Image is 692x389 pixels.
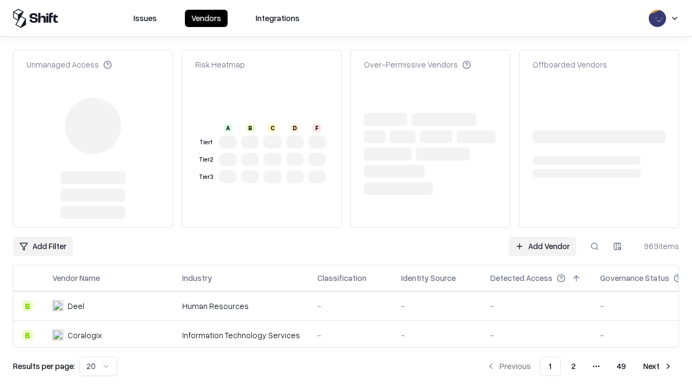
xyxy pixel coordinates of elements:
div: Industry [182,272,212,284]
div: Classification [317,272,367,284]
div: Tier 2 [197,155,215,164]
button: Add Filter [13,237,73,256]
button: Issues [127,10,163,27]
div: - [317,300,384,312]
div: - [490,300,583,312]
div: Offboarded Vendors [533,59,607,70]
a: Add Vendor [509,237,576,256]
div: Over-Permissive Vendors [364,59,471,70]
button: 1 [540,357,561,376]
div: 969 items [636,240,679,252]
div: - [317,330,384,341]
div: A [224,124,232,132]
div: Information Technology Services [182,330,300,341]
div: - [490,330,583,341]
div: B [246,124,255,132]
div: Identity Source [401,272,456,284]
div: C [268,124,277,132]
button: Integrations [249,10,306,27]
div: Risk Heatmap [195,59,245,70]
button: 2 [563,357,584,376]
div: Tier 1 [197,138,215,147]
button: Next [637,357,679,376]
button: 49 [608,357,635,376]
div: - [401,330,473,341]
div: Detected Access [490,272,553,284]
div: Deel [68,300,84,312]
div: - [401,300,473,312]
img: Coralogix [52,330,63,340]
img: Deel [52,300,63,311]
div: Tier 3 [197,172,215,182]
p: Results per page: [13,360,75,372]
div: Human Resources [182,300,300,312]
nav: pagination [480,357,679,376]
button: Vendors [185,10,228,27]
div: Governance Status [600,272,669,284]
div: F [312,124,321,132]
div: Coralogix [68,330,102,341]
div: Vendor Name [52,272,100,284]
div: B [22,300,33,311]
div: D [290,124,299,132]
div: Unmanaged Access [26,59,112,70]
div: B [22,330,33,340]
